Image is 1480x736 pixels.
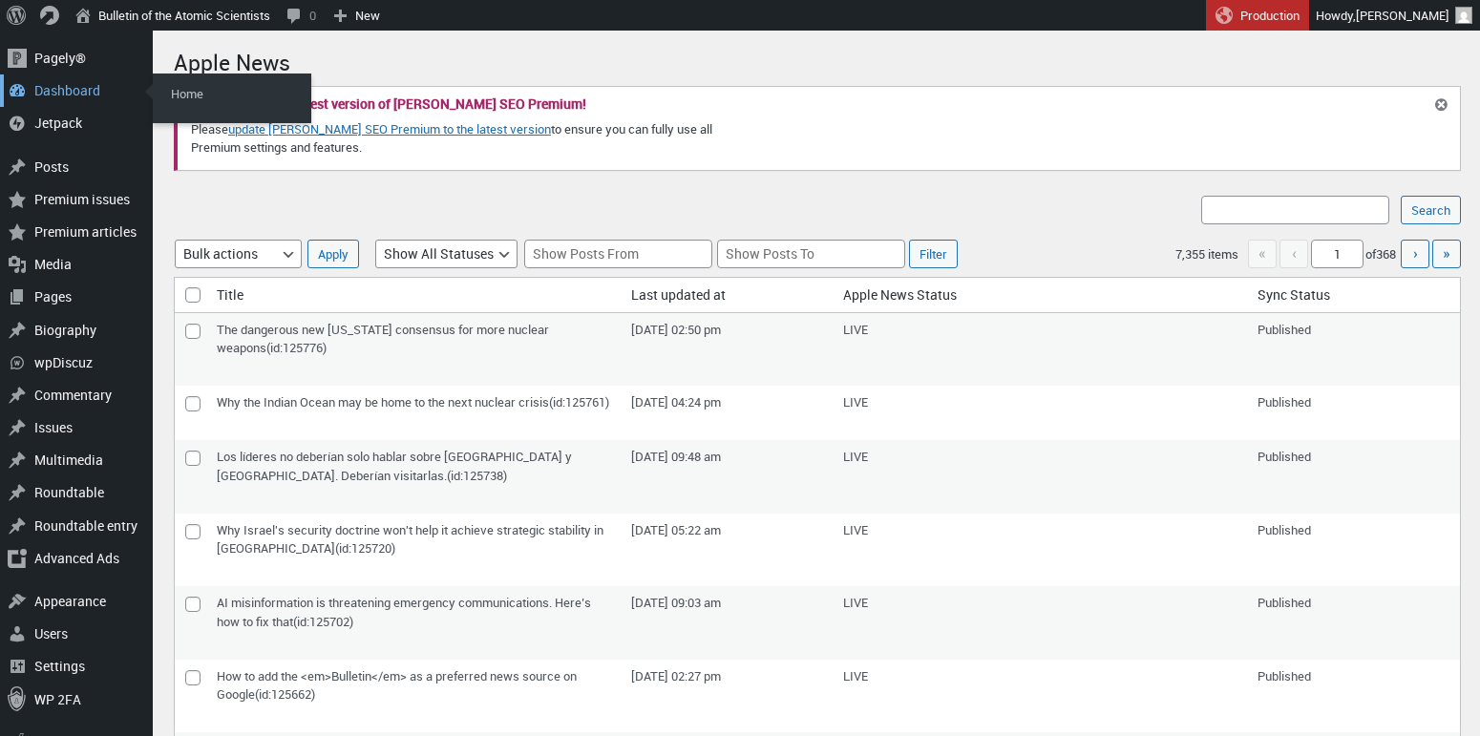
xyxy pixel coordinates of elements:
td: [DATE] 02:27 pm [622,660,834,733]
td: Published [1248,660,1460,733]
input: Show Posts To [717,240,905,268]
span: 7,355 items [1175,245,1238,263]
span: « [1248,240,1277,268]
td: Published [1248,440,1460,514]
td: Why the Indian Ocean may be home to the next nuclear crisis [207,386,622,440]
input: Search [1401,196,1461,224]
a: update [PERSON_NAME] SEO Premium to the latest version [228,120,551,137]
td: LIVE [834,660,1248,733]
td: [DATE] 04:24 pm [622,386,834,440]
span: (id:125761) [549,393,609,410]
td: Published [1248,586,1460,660]
td: Published [1248,313,1460,387]
h1: Apple News [174,40,1461,81]
td: Published [1248,514,1460,587]
td: [DATE] 09:48 am [622,440,834,514]
span: [PERSON_NAME] [1356,7,1449,24]
td: Los líderes no deberían solo hablar sobre [GEOGRAPHIC_DATA] y [GEOGRAPHIC_DATA]. Deberían visitar... [207,440,622,514]
td: LIVE [834,313,1248,387]
input: Apply [307,240,359,268]
td: LIVE [834,514,1248,587]
td: [DATE] 09:03 am [622,586,834,660]
span: (id:125776) [266,339,327,356]
td: Why Israel's security doctrine won't help it achieve strategic stability in [GEOGRAPHIC_DATA] [207,514,622,587]
td: [DATE] 02:50 pm [622,313,834,387]
th: Sync Status [1248,278,1460,313]
td: How to add the <em>Bulletin</em> as a preferred news source on Google [207,660,622,733]
span: (id:125720) [335,539,395,557]
p: Please to ensure you can fully use all Premium settings and features. [189,118,766,158]
input: Filter [909,240,958,268]
td: LIVE [834,386,1248,440]
td: LIVE [834,440,1248,514]
td: LIVE [834,586,1248,660]
td: Published [1248,386,1460,440]
th: Title [207,278,622,313]
span: (id:125662) [255,685,315,703]
input: Show Posts From [524,240,712,268]
td: The dangerous new [US_STATE] consensus for more nuclear weapons [207,313,622,387]
th: Last updated at [622,278,834,313]
span: of [1365,245,1398,263]
span: » [1443,242,1450,263]
a: Home [158,80,310,107]
span: › [1413,242,1418,263]
span: (id:125738) [447,467,507,484]
th: Apple News Status [834,278,1248,313]
td: [DATE] 05:22 am [622,514,834,587]
span: 368 [1376,245,1396,263]
h2: Update to the latest version of [PERSON_NAME] SEO Premium! [210,97,586,111]
td: AI misinformation is threatening emergency communications. Here’s how to fix that [207,586,622,660]
span: (id:125702) [293,613,353,630]
span: ‹ [1279,240,1308,268]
